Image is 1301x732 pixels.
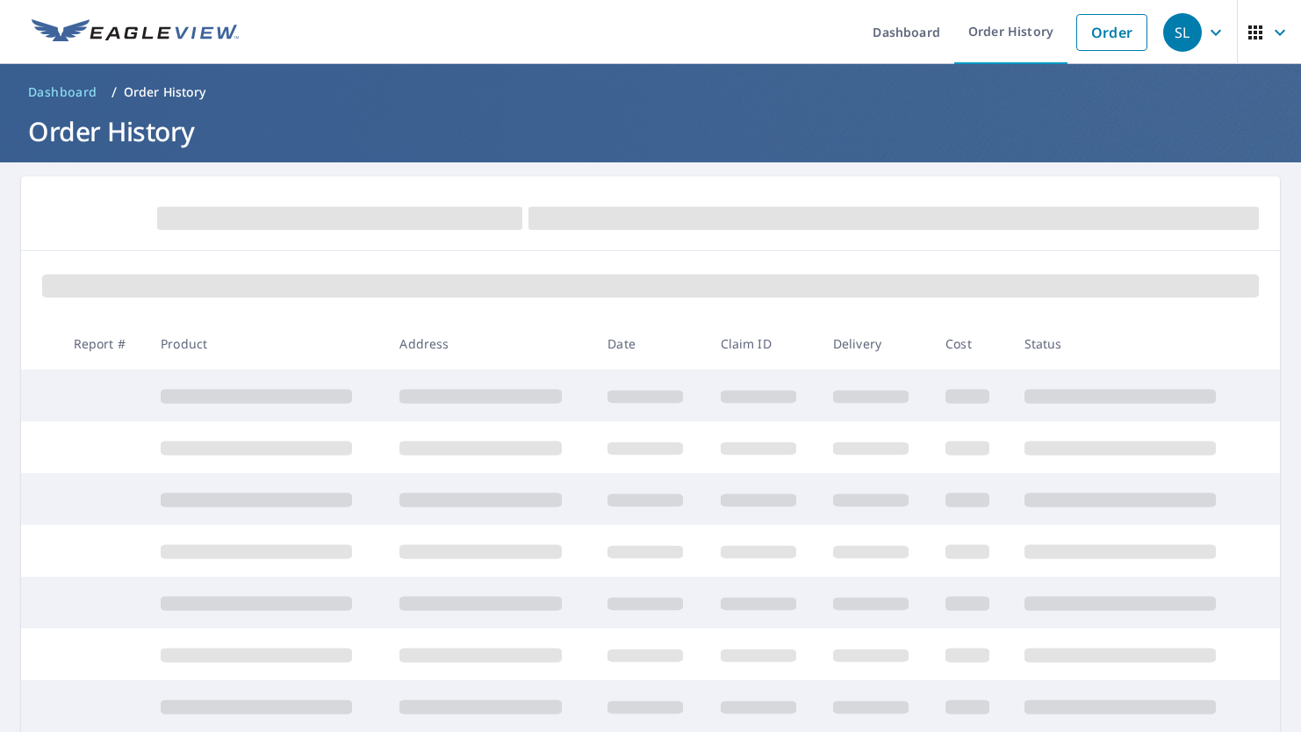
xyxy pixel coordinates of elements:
[21,78,104,106] a: Dashboard
[1076,14,1147,51] a: Order
[819,318,931,370] th: Delivery
[931,318,1010,370] th: Cost
[147,318,385,370] th: Product
[21,113,1280,149] h1: Order History
[60,318,147,370] th: Report #
[593,318,706,370] th: Date
[111,82,117,103] li: /
[707,318,819,370] th: Claim ID
[1163,13,1202,52] div: SL
[28,83,97,101] span: Dashboard
[124,83,206,101] p: Order History
[1010,318,1249,370] th: Status
[32,19,239,46] img: EV Logo
[385,318,593,370] th: Address
[21,78,1280,106] nav: breadcrumb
